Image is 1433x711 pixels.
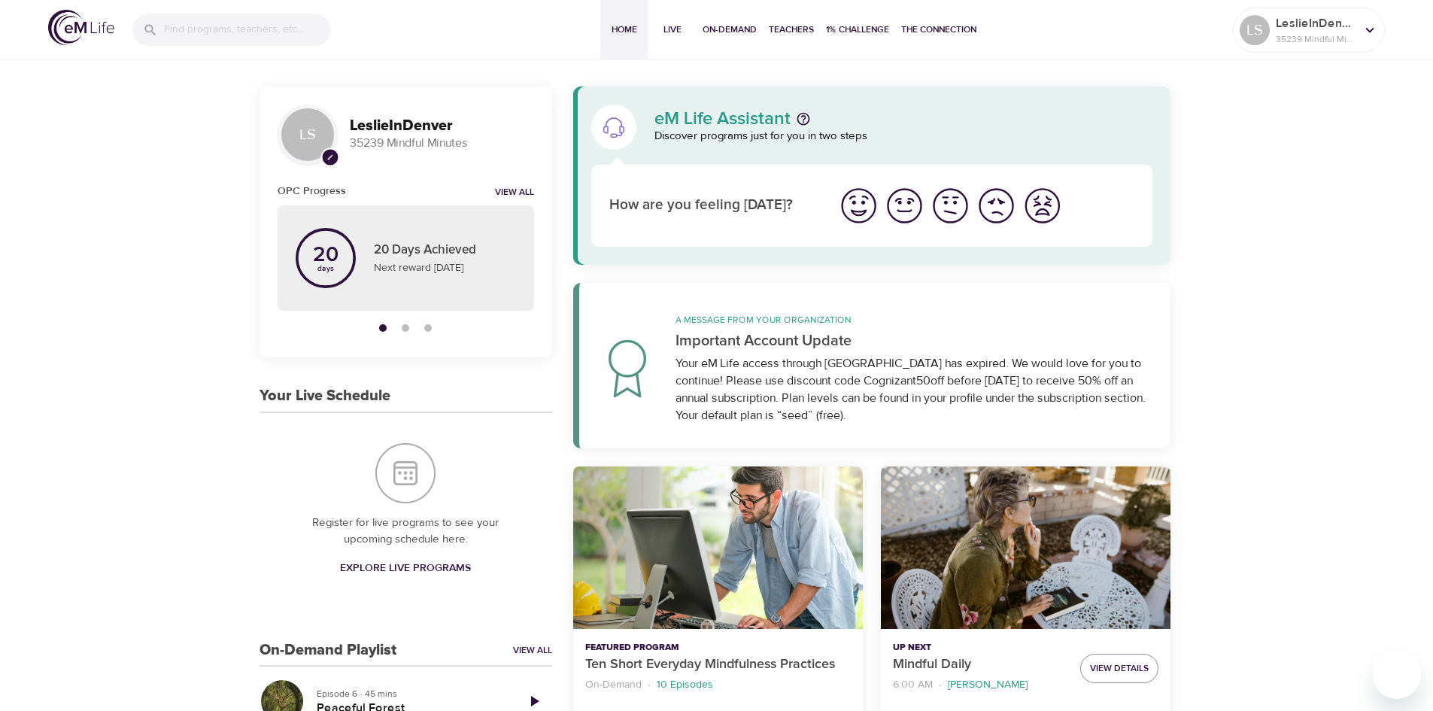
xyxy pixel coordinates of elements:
[884,185,925,226] img: good
[928,183,973,229] button: I'm feeling ok
[513,644,552,657] a: View All
[1373,651,1421,699] iframe: Button to launch messaging window
[313,266,339,272] p: days
[48,10,114,45] img: logo
[585,641,851,655] p: Featured Program
[317,687,504,700] p: Episode 6 · 45 mins
[882,183,928,229] button: I'm feeling good
[350,117,534,135] h3: LeslieInDenver
[973,183,1019,229] button: I'm feeling bad
[374,260,516,276] p: Next reward [DATE]
[609,195,818,217] p: How are you feeling [DATE]?
[648,675,651,695] li: ·
[278,183,346,199] h6: OPC Progress
[1022,185,1063,226] img: worst
[948,677,1028,693] p: [PERSON_NAME]
[374,241,516,260] p: 20 Days Achieved
[676,330,1153,352] p: Important Account Update
[278,105,338,165] div: LS
[260,387,390,405] h3: Your Live Schedule
[606,22,642,38] span: Home
[939,675,942,695] li: ·
[1276,32,1356,46] p: 35239 Mindful Minutes
[585,677,642,693] p: On-Demand
[1240,15,1270,45] div: LS
[260,642,396,659] h3: On-Demand Playlist
[340,559,471,578] span: Explore Live Programs
[350,135,534,152] p: 35239 Mindful Minutes
[901,22,976,38] span: The Connection
[769,22,814,38] span: Teachers
[836,183,882,229] button: I'm feeling great
[375,443,436,503] img: Your Live Schedule
[893,641,1068,655] p: Up Next
[893,677,933,693] p: 6:00 AM
[676,313,1153,327] p: A message from your organization
[164,14,331,46] input: Find programs, teachers, etc...
[930,185,971,226] img: ok
[676,355,1153,424] div: Your eM Life access through [GEOGRAPHIC_DATA] has expired. We would love for you to continue! Ple...
[838,185,879,226] img: great
[893,655,1068,675] p: Mindful Daily
[290,515,522,548] p: Register for live programs to see your upcoming schedule here.
[654,110,791,128] p: eM Life Assistant
[881,466,1170,630] button: Mindful Daily
[654,22,691,38] span: Live
[1276,14,1356,32] p: LeslieInDenver
[495,187,534,199] a: View all notifications
[313,245,339,266] p: 20
[1080,654,1158,683] button: View Details
[1090,661,1149,676] span: View Details
[654,128,1153,145] p: Discover programs just for you in two steps
[703,22,757,38] span: On-Demand
[334,555,477,582] a: Explore Live Programs
[585,655,851,675] p: Ten Short Everyday Mindfulness Practices
[976,185,1017,226] img: bad
[573,466,863,630] button: Ten Short Everyday Mindfulness Practices
[1019,183,1065,229] button: I'm feeling worst
[826,22,889,38] span: 1% Challenge
[602,115,626,139] img: eM Life Assistant
[657,677,713,693] p: 10 Episodes
[585,675,851,695] nav: breadcrumb
[893,675,1068,695] nav: breadcrumb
